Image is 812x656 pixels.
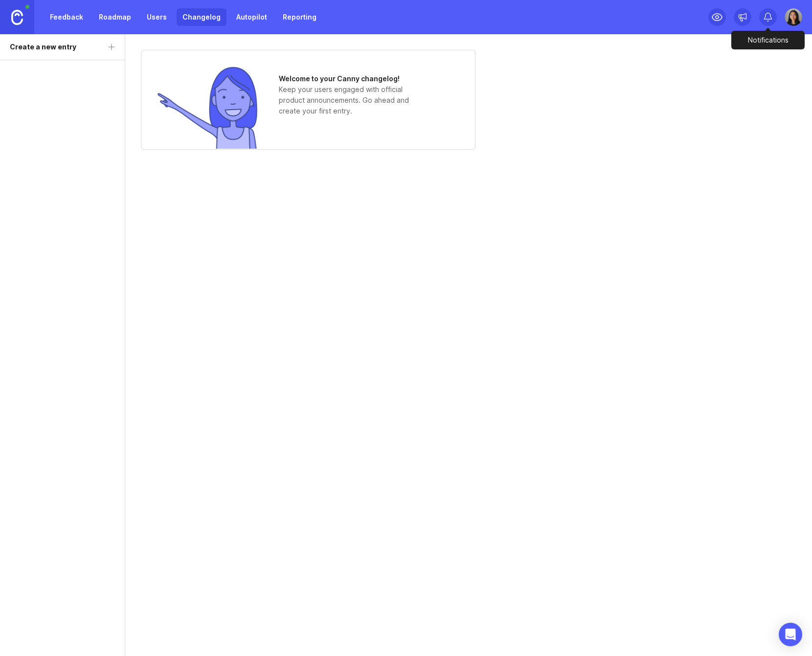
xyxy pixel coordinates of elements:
[10,42,76,52] div: Create a new entry
[779,623,802,646] div: Open Intercom Messenger
[93,8,137,26] a: Roadmap
[279,73,426,84] h1: Welcome to your Canny changelog!
[157,66,259,149] img: no entries
[277,8,322,26] a: Reporting
[785,8,802,26] img: Kina Desyanandini
[279,84,426,116] p: Keep your users engaged with official product announcements. Go ahead and create your first entry.
[11,10,23,25] img: Canny Home
[44,8,89,26] a: Feedback
[731,31,805,49] div: Notifications
[230,8,273,26] a: Autopilot
[141,8,173,26] a: Users
[177,8,226,26] a: Changelog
